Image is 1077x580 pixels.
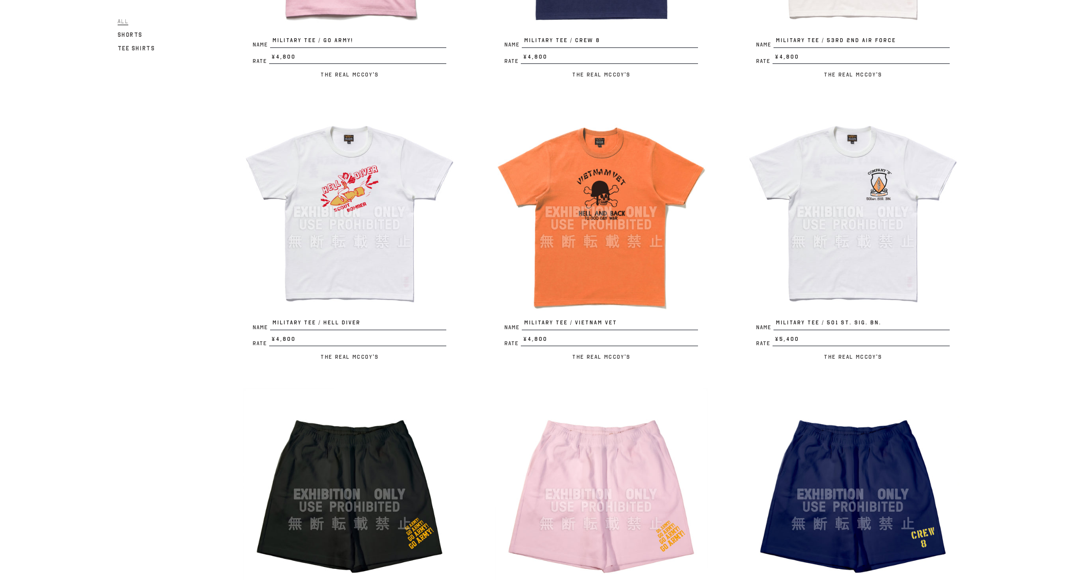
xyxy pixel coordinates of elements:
[774,36,950,48] span: MILITARY TEE / 53rd 2nd AIR FORCE
[118,45,155,52] span: Tee Shirts
[118,18,129,25] span: All
[504,341,521,346] span: Rate
[270,36,446,48] span: MILITARY TEE / GO ARMY!
[118,31,143,38] span: Shorts
[746,351,959,363] p: The Real McCoy's
[521,53,698,64] span: ¥4,800
[118,43,155,54] a: Tee Shirts
[746,69,959,80] p: The Real McCoy's
[522,319,698,330] span: MILITARY TEE / VIETNAM VET
[253,59,269,64] span: Rate
[243,69,456,80] p: The Real McCoy's
[118,29,143,41] a: Shorts
[521,335,698,347] span: ¥4,800
[756,341,773,346] span: Rate
[243,351,456,363] p: The Real McCoy's
[504,59,521,64] span: Rate
[243,106,456,363] a: MILITARY TEE / HELL DIVER NameMILITARY TEE / HELL DIVER Rate¥4,800 The Real McCoy's
[495,106,708,363] a: MILITARY TEE / VIETNAM VET NameMILITARY TEE / VIETNAM VET Rate¥4,800 The Real McCoy's
[253,341,269,346] span: Rate
[269,53,446,64] span: ¥4,800
[495,106,708,319] img: MILITARY TEE / VIETNAM VET
[756,325,774,330] span: Name
[253,42,270,47] span: Name
[118,15,129,27] a: All
[773,53,950,64] span: ¥4,800
[746,106,959,363] a: MILITARY TEE / 501 st. SIG. BN. NameMILITARY TEE / 501 st. SIG. BN. Rate¥5,400 The Real McCoy's
[504,42,522,47] span: Name
[756,42,774,47] span: Name
[269,335,446,347] span: ¥4,800
[504,325,522,330] span: Name
[756,59,773,64] span: Rate
[774,319,950,330] span: MILITARY TEE / 501 st. SIG. BN.
[270,319,446,330] span: MILITARY TEE / HELL DIVER
[253,325,270,330] span: Name
[746,106,959,319] img: MILITARY TEE / 501 st. SIG. BN.
[243,106,456,319] img: MILITARY TEE / HELL DIVER
[773,335,950,347] span: ¥5,400
[522,36,698,48] span: MILITARY TEE / CREW 8
[495,69,708,80] p: The Real McCoy's
[495,351,708,363] p: The Real McCoy's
